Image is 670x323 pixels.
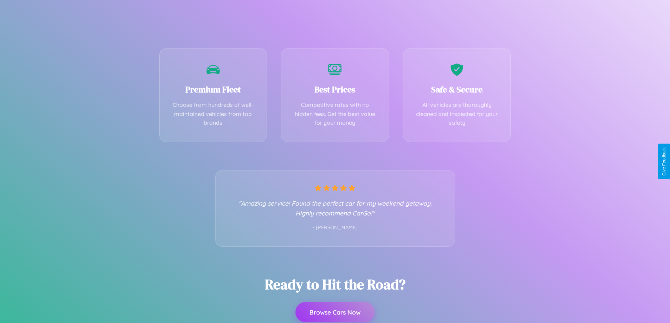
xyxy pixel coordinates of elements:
p: "Amazing service! Found the perfect car for my weekend getaway. Highly recommend CarGo!" [230,198,441,218]
h3: Premium Fleet [170,84,256,95]
button: Browse Cars Now [295,302,375,322]
p: All vehicles are thoroughly cleaned and inspected for your safety [414,101,500,128]
p: - [PERSON_NAME] [230,223,441,232]
div: Give Feedback [662,147,666,176]
h3: Safe & Secure [414,84,500,95]
h2: Ready to Hit the Road? [265,275,406,294]
p: Choose from hundreds of well-maintained vehicles from top brands [170,101,256,128]
p: Competitive rates with no hidden fees. Get the best value for your money [292,101,378,128]
h3: Best Prices [292,84,378,95]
